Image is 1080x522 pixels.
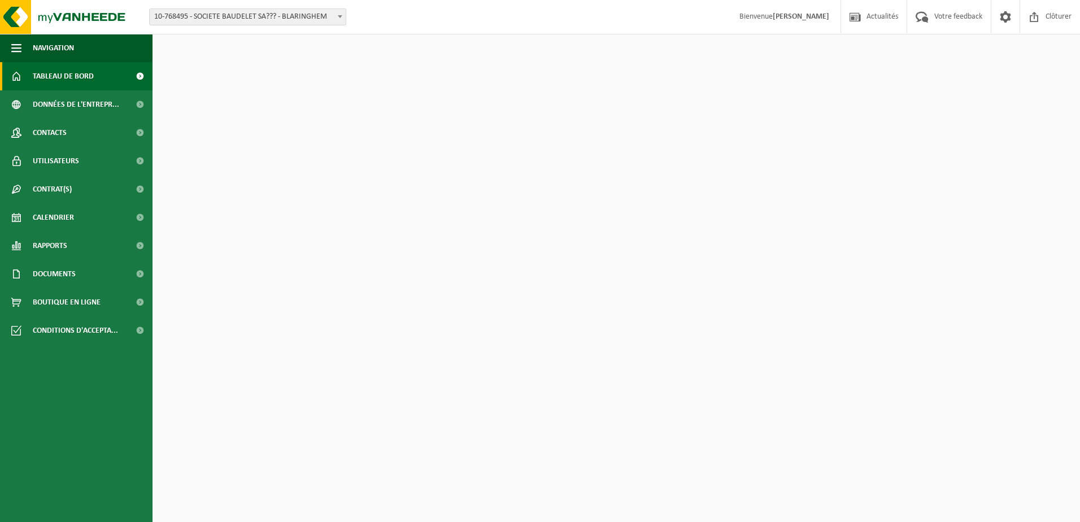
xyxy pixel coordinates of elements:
span: Utilisateurs [33,147,79,175]
strong: [PERSON_NAME] [773,12,829,21]
span: Données de l'entrepr... [33,90,119,119]
span: 10-768495 - SOCIETE BAUDELET SA??? - BLARINGHEM [150,9,346,25]
span: Rapports [33,232,67,260]
span: Conditions d'accepta... [33,316,118,345]
span: Navigation [33,34,74,62]
span: Boutique en ligne [33,288,101,316]
span: Contrat(s) [33,175,72,203]
span: 10-768495 - SOCIETE BAUDELET SA??? - BLARINGHEM [149,8,346,25]
span: Calendrier [33,203,74,232]
span: Contacts [33,119,67,147]
span: Documents [33,260,76,288]
span: Tableau de bord [33,62,94,90]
